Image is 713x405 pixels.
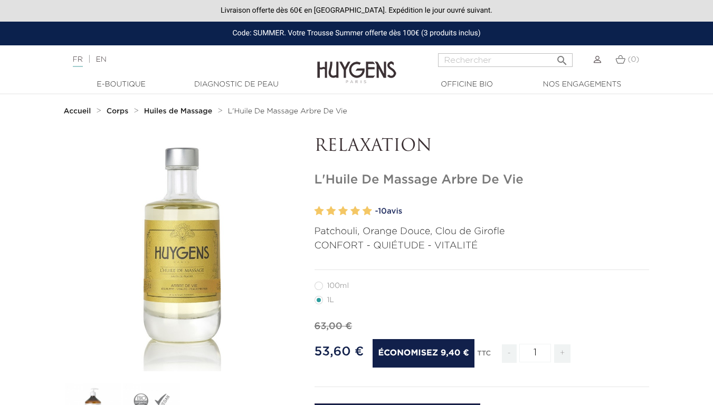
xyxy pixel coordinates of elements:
a: Huiles de Massage [144,107,215,115]
label: 1 [315,204,324,219]
strong: Huiles de Massage [144,108,212,115]
div: | [68,53,289,66]
span: 63,00 € [315,322,353,331]
label: 5 [363,204,372,219]
p: CONFORT - QUIÉTUDE - VITALITÉ [315,239,650,253]
a: E-Boutique [69,79,174,90]
input: Rechercher [438,53,573,67]
div: TTC [477,342,491,371]
a: Accueil [64,107,93,115]
a: Nos engagements [529,79,635,90]
a: EN [96,56,106,63]
span: 10 [378,207,387,215]
span: 53,60 € [315,345,364,358]
label: 4 [350,204,360,219]
p: RELAXATION [315,137,650,157]
label: 100ml [315,282,362,290]
span: L'Huile De Massage Arbre De Vie [228,108,347,115]
label: 3 [338,204,348,219]
h1: L'Huile De Massage Arbre De Vie [315,172,650,188]
a: Diagnostic de peau [184,79,289,90]
a: -10avis [375,204,650,219]
span: - [502,344,517,363]
span: Économisez 9,40 € [373,339,474,368]
label: 1L [315,296,347,304]
span: (0) [628,56,639,63]
a: FR [73,56,83,67]
a: Officine Bio [414,79,520,90]
img: Huygens [317,44,396,85]
button:  [553,50,572,64]
label: 2 [326,204,336,219]
input: Quantité [519,344,551,362]
a: Corps [107,107,131,115]
span: + [554,344,571,363]
strong: Corps [107,108,129,115]
i:  [556,51,568,64]
strong: Accueil [64,108,91,115]
a: L'Huile De Massage Arbre De Vie [228,107,347,115]
p: Patchouli, Orange Douce, Clou de Girofle [315,225,650,239]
